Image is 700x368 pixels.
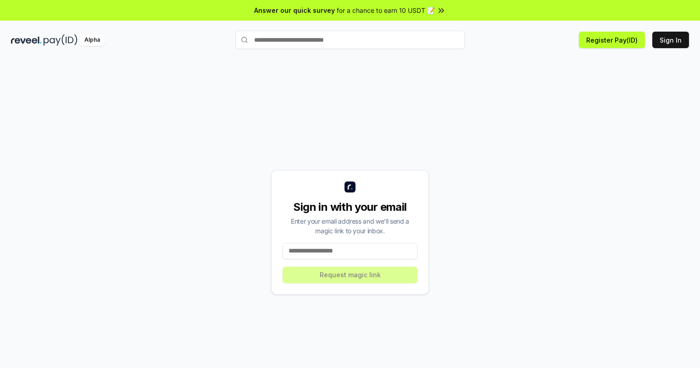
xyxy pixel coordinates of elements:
img: reveel_dark [11,34,42,46]
div: Sign in with your email [283,200,417,214]
div: Enter your email address and we’ll send a magic link to your inbox. [283,216,417,236]
img: logo_small [344,181,356,192]
div: Alpha [79,34,105,46]
span: Answer our quick survey [254,5,335,15]
button: Sign In [652,32,689,48]
button: Register Pay(ID) [579,32,645,48]
span: for a chance to earn 10 USDT 📝 [337,5,435,15]
img: pay_id [44,34,78,46]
